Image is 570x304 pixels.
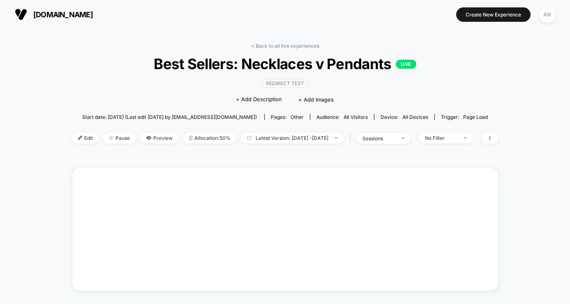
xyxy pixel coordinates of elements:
[78,136,82,140] img: edit
[140,132,179,144] span: Preview
[335,137,337,139] img: end
[348,132,356,144] span: |
[251,43,319,49] a: < Back to all live experiences
[247,136,252,140] img: calendar
[402,137,404,139] img: end
[316,114,368,120] div: Audience:
[537,6,558,23] button: AN
[463,114,488,120] span: Page Load
[183,132,237,144] span: Allocation: 50%
[425,135,458,141] div: No Filter
[262,79,308,88] span: Redirect Test
[12,8,95,21] button: [DOMAIN_NAME]
[441,114,488,120] div: Trigger:
[396,60,416,69] p: LIVE
[236,95,282,104] span: + Add Description
[33,10,93,19] span: [DOMAIN_NAME]
[271,114,304,120] div: Pages:
[93,55,477,72] span: Best Sellers: Necklaces v Pendants
[374,114,434,120] span: Device:
[362,135,395,142] div: sessions
[82,114,257,120] span: Start date: [DATE] (Last edit [DATE] by [EMAIL_ADDRESS][DOMAIN_NAME])
[344,114,368,120] span: All Visitors
[456,7,531,22] button: Create New Experience
[72,132,99,144] span: Edit
[241,132,344,144] span: Latest Version: [DATE] - [DATE]
[103,132,136,144] span: Pause
[291,114,304,120] span: other
[189,136,192,140] img: rebalance
[109,136,113,140] img: end
[298,96,334,103] span: + Add Images
[15,8,27,21] img: Visually logo
[539,7,555,23] div: AN
[464,137,467,139] img: end
[402,114,428,120] span: all devices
